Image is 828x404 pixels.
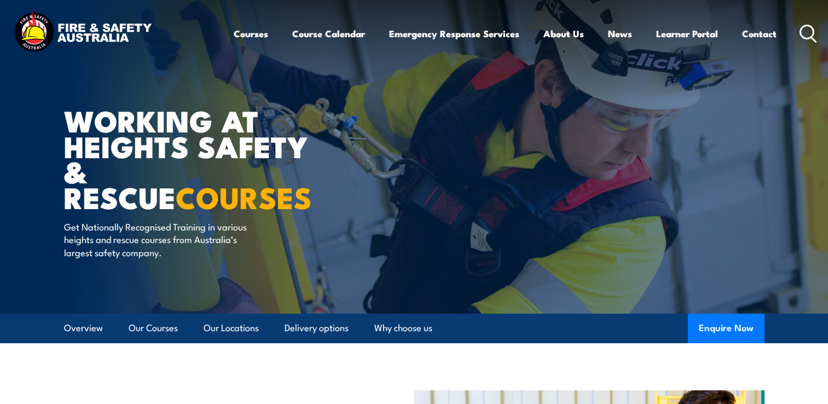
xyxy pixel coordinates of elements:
[64,107,334,210] h1: WORKING AT HEIGHTS SAFETY & RESCUE
[64,314,103,343] a: Overview
[129,314,178,343] a: Our Courses
[64,220,264,258] p: Get Nationally Recognised Training in various heights and rescue courses from Australia’s largest...
[176,174,312,219] strong: COURSES
[204,314,259,343] a: Our Locations
[543,19,584,48] a: About Us
[688,314,765,343] button: Enquire Now
[608,19,632,48] a: News
[389,19,519,48] a: Emergency Response Services
[234,19,268,48] a: Courses
[656,19,718,48] a: Learner Portal
[285,314,349,343] a: Delivery options
[742,19,777,48] a: Contact
[374,314,432,343] a: Why choose us
[292,19,365,48] a: Course Calendar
